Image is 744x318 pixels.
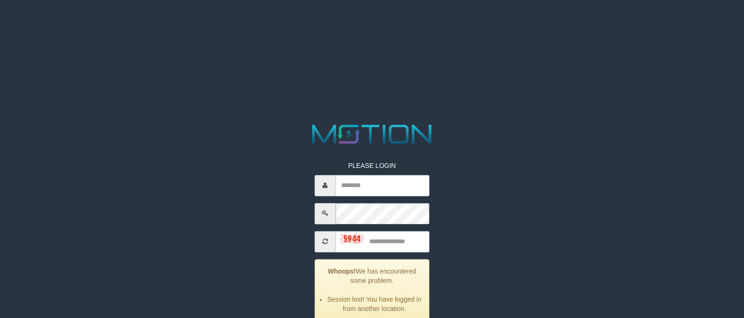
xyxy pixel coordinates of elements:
[307,121,437,147] img: MOTION_logo.png
[327,295,422,313] li: Session lost! You have logged in from another location.
[328,267,356,275] strong: Whoops!
[340,234,364,244] img: captcha
[314,161,429,170] p: PLEASE LOGIN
